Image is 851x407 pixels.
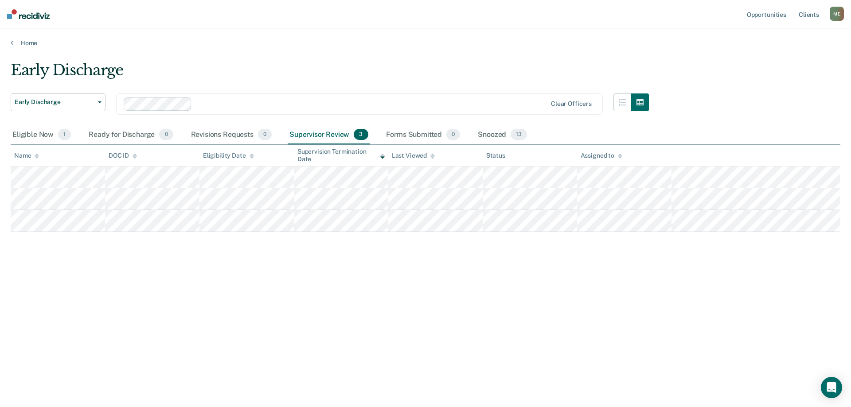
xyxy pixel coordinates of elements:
div: Last Viewed [392,152,435,159]
button: Early Discharge [11,93,105,111]
span: 3 [354,129,368,140]
div: M E [830,7,844,21]
span: 0 [258,129,272,140]
div: Status [486,152,505,159]
div: Revisions Requests0 [189,125,273,145]
div: Name [14,152,39,159]
div: Eligible Now1 [11,125,73,145]
span: 1 [58,129,71,140]
div: Open Intercom Messenger [821,377,842,398]
button: ME [830,7,844,21]
span: 0 [446,129,460,140]
div: DOC ID [109,152,137,159]
div: Supervision Termination Date [297,148,385,163]
span: Early Discharge [15,98,94,106]
div: Snoozed13 [476,125,529,145]
span: 13 [511,129,527,140]
div: Supervisor Review3 [288,125,370,145]
div: Eligibility Date [203,152,254,159]
a: Home [11,39,840,47]
div: Clear officers [551,100,592,108]
div: Early Discharge [11,61,649,86]
span: 0 [159,129,173,140]
div: Assigned to [581,152,622,159]
img: Recidiviz [7,9,50,19]
div: Ready for Discharge0 [87,125,175,145]
div: Forms Submitted0 [384,125,462,145]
